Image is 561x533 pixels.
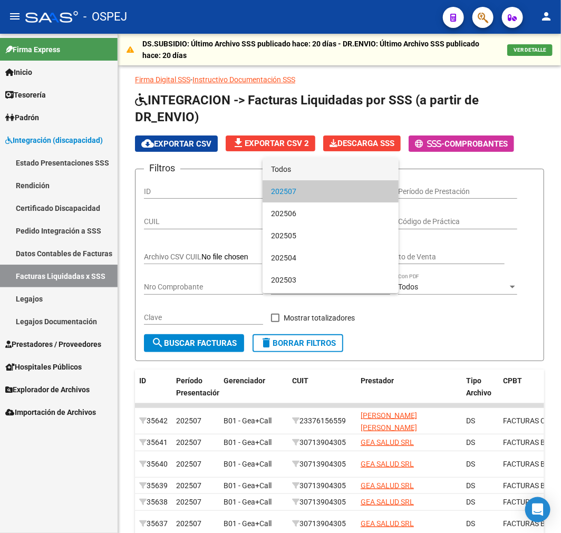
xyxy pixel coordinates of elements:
[525,497,550,522] div: Open Intercom Messenger
[271,225,390,247] span: 202505
[271,202,390,225] span: 202506
[271,291,390,313] span: 202502
[271,269,390,291] span: 202503
[271,247,390,269] span: 202504
[271,180,390,202] span: 202507
[271,158,390,180] span: Todos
